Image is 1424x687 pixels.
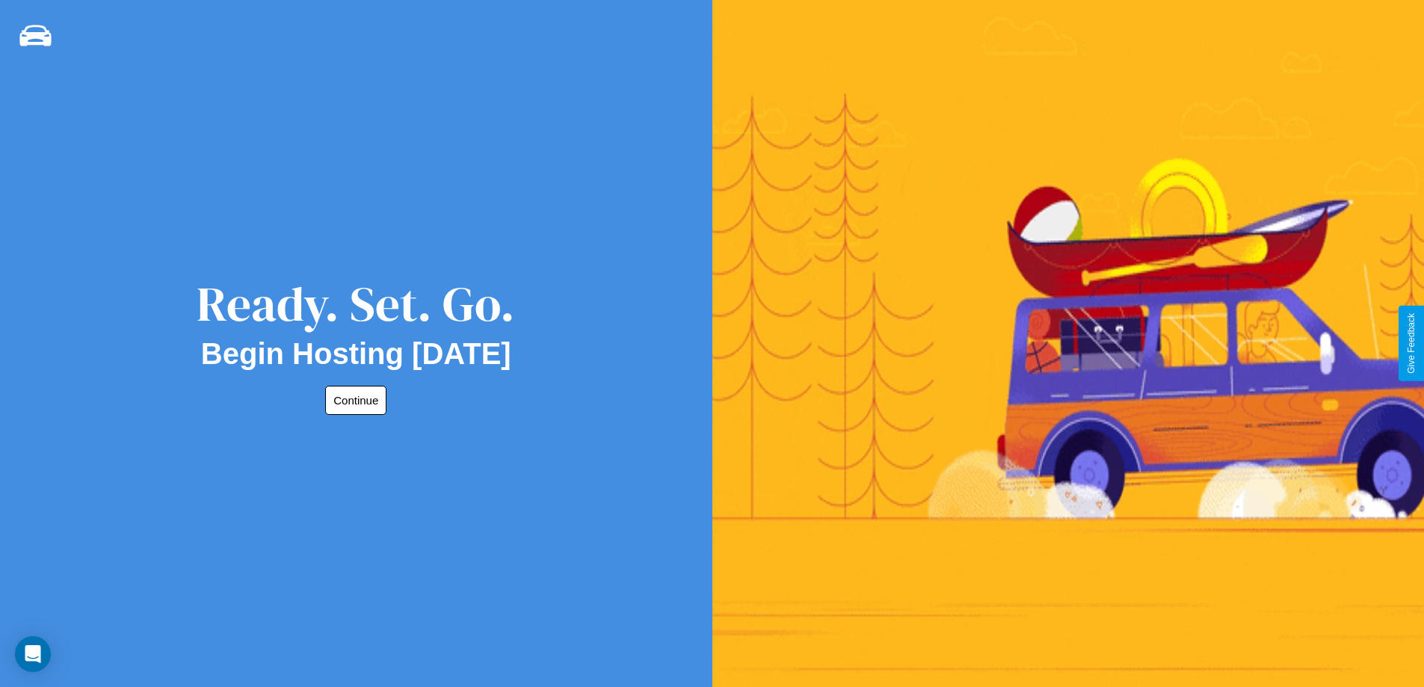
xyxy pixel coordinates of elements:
[197,271,515,337] div: Ready. Set. Go.
[1406,313,1417,374] div: Give Feedback
[15,636,51,672] div: Open Intercom Messenger
[201,337,511,371] h2: Begin Hosting [DATE]
[325,386,386,415] button: Continue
